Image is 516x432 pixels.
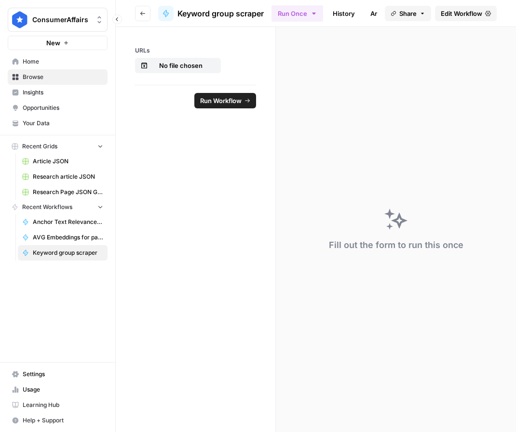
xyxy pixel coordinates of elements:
span: AVG Embeddings for page and Target Keyword [33,233,103,242]
span: Home [23,57,103,66]
button: Workspace: ConsumerAffairs [8,8,108,32]
a: Research Page JSON Generator ([PERSON_NAME]) [18,184,108,200]
span: Anchor Text Relevance Checker [33,218,103,226]
button: Run Workflow [194,93,256,108]
a: Article JSON [18,154,108,169]
a: Anchor Text Relevance Checker [18,214,108,230]
span: Learning Hub [23,401,103,409]
a: Usage [8,382,108,397]
span: Research Page JSON Generator ([PERSON_NAME]) [33,188,103,196]
span: Help + Support [23,416,103,425]
a: Keyword group scraper [158,6,264,21]
span: Usage [23,385,103,394]
a: Browse [8,69,108,85]
button: Recent Workflows [8,200,108,214]
span: Keyword group scraper [177,8,264,19]
a: Analytics [365,6,404,21]
button: Recent Grids [8,139,108,154]
a: Research article JSON [18,169,108,184]
span: Share [399,9,417,18]
img: ConsumerAffairs Logo [11,11,28,28]
span: Recent Workflows [22,203,72,211]
span: Insights [23,88,103,97]
span: Browse [23,73,103,81]
span: Opportunities [23,104,103,112]
span: Run Workflow [200,96,242,105]
a: Learning Hub [8,397,108,413]
a: AVG Embeddings for page and Target Keyword [18,230,108,245]
span: Edit Workflow [441,9,482,18]
button: Run Once [272,5,323,22]
span: Research article JSON [33,172,103,181]
span: Keyword group scraper [33,249,103,257]
a: Edit Workflow [435,6,497,21]
a: Keyword group scraper [18,245,108,261]
button: No file chosen [135,58,221,73]
a: Opportunities [8,100,108,116]
button: Help + Support [8,413,108,428]
button: New [8,36,108,50]
label: URLs [135,46,256,55]
button: Share [385,6,431,21]
span: ConsumerAffairs [32,15,91,25]
span: New [46,38,60,48]
a: Settings [8,367,108,382]
a: Home [8,54,108,69]
p: No file chosen [150,61,212,70]
span: Article JSON [33,157,103,166]
a: Insights [8,85,108,100]
a: History [327,6,361,21]
span: Recent Grids [22,142,57,151]
div: Fill out the form to run this once [329,238,463,252]
span: Settings [23,370,103,379]
span: Your Data [23,119,103,128]
a: Your Data [8,116,108,131]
